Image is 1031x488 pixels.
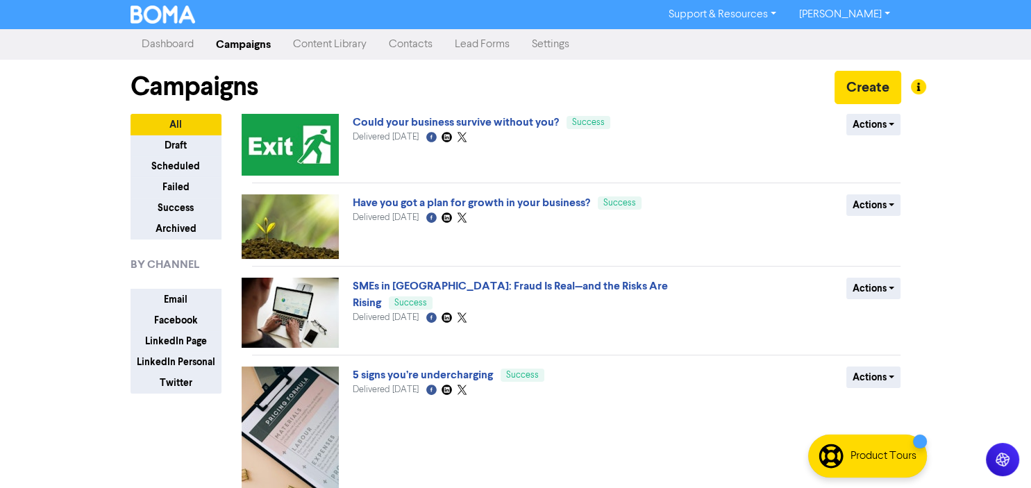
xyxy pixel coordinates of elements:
span: Delivered [DATE] [353,213,419,222]
span: Delivered [DATE] [353,313,419,322]
h1: Campaigns [131,71,258,103]
span: Delivered [DATE] [353,385,419,394]
img: BOMA Logo [131,6,196,24]
button: Failed [131,176,221,198]
a: SMEs in [GEOGRAPHIC_DATA]: Fraud Is Real—and the Risks Are Rising [353,279,668,310]
button: Scheduled [131,155,221,177]
button: All [131,114,221,135]
span: BY CHANNEL [131,256,199,273]
iframe: Chat Widget [962,421,1031,488]
button: Success [131,197,221,219]
a: Dashboard [131,31,205,58]
button: Actions [846,194,901,216]
a: Settings [521,31,580,58]
span: Delivered [DATE] [353,133,419,142]
button: Actions [846,367,901,388]
img: image_1757030529235.jpg [242,194,339,259]
a: Have you got a plan for growth in your business? [353,196,590,210]
a: Contacts [378,31,444,58]
a: 5 signs you’re undercharging [353,368,493,382]
a: [PERSON_NAME] [787,3,900,26]
button: Actions [846,278,901,299]
button: Actions [846,114,901,135]
a: Support & Resources [657,3,787,26]
span: Success [603,199,636,208]
a: Content Library [282,31,378,58]
a: Could your business survive without you? [353,115,559,129]
button: Facebook [131,310,221,331]
span: Success [506,371,539,380]
img: image_1756775346504.jpg [242,278,339,348]
button: Email [131,289,221,310]
button: LinkedIn Personal [131,351,221,373]
button: LinkedIn Page [131,330,221,352]
span: Success [394,298,427,308]
img: image_1757900522742.jpg [242,114,339,176]
a: Campaigns [205,31,282,58]
button: Archived [131,218,221,239]
button: Draft [131,135,221,156]
span: Success [572,118,605,127]
a: Lead Forms [444,31,521,58]
button: Twitter [131,372,221,394]
button: Create [835,71,901,104]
